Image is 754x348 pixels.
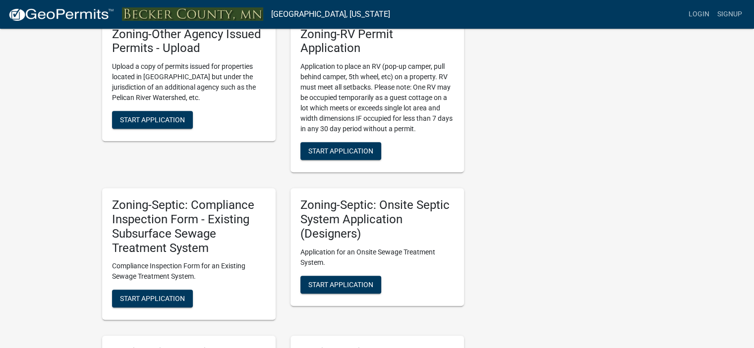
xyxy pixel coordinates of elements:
p: Upload a copy of permits issued for properties located in [GEOGRAPHIC_DATA] but under the jurisdi... [112,61,266,103]
a: [GEOGRAPHIC_DATA], [US_STATE] [271,6,390,23]
a: Login [685,5,713,24]
h5: Zoning-Septic: Compliance Inspection Form - Existing Subsurface Sewage Treatment System [112,198,266,255]
h5: Zoning-Septic: Onsite Septic System Application (Designers) [300,198,454,241]
h5: Zoning-RV Permit Application [300,27,454,56]
button: Start Application [112,290,193,307]
span: Start Application [308,147,373,155]
p: Compliance Inspection Form for an Existing Sewage Treatment System. [112,261,266,282]
span: Start Application [120,295,185,302]
button: Start Application [300,276,381,294]
h5: Zoning-Other Agency Issued Permits - Upload [112,27,266,56]
p: Application to place an RV (pop-up camper, pull behind camper, 5th wheel, etc) on a property. RV ... [300,61,454,134]
span: Start Application [120,116,185,124]
span: Start Application [308,280,373,288]
p: Application for an Onsite Sewage Treatment System. [300,247,454,268]
button: Start Application [112,111,193,129]
img: Becker County, Minnesota [122,7,263,21]
a: Signup [713,5,746,24]
button: Start Application [300,142,381,160]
